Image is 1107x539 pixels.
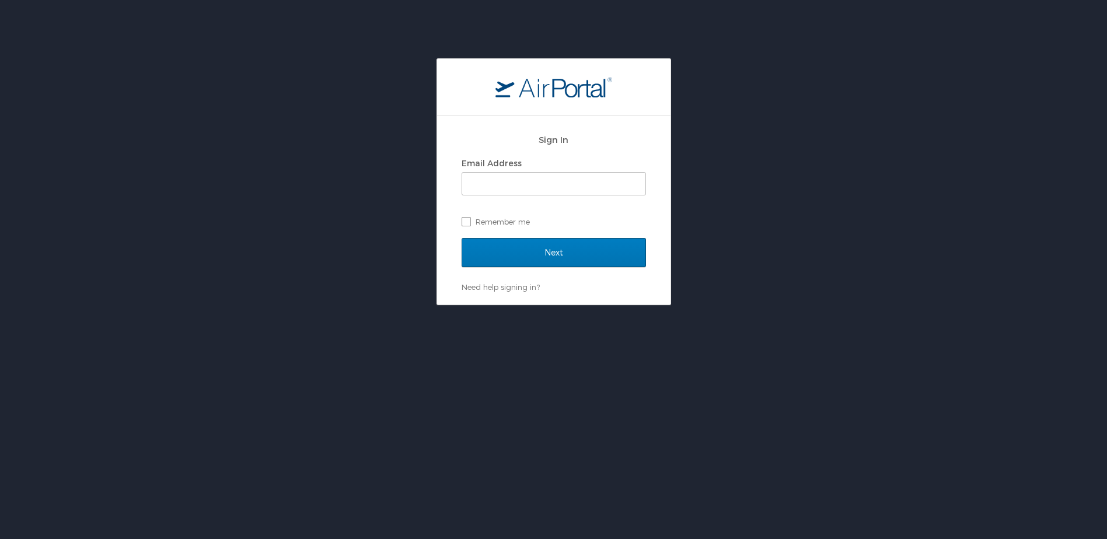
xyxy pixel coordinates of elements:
a: Need help signing in? [462,282,540,292]
input: Next [462,238,646,267]
h2: Sign In [462,133,646,146]
label: Email Address [462,158,522,168]
img: logo [495,76,612,97]
label: Remember me [462,213,646,230]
